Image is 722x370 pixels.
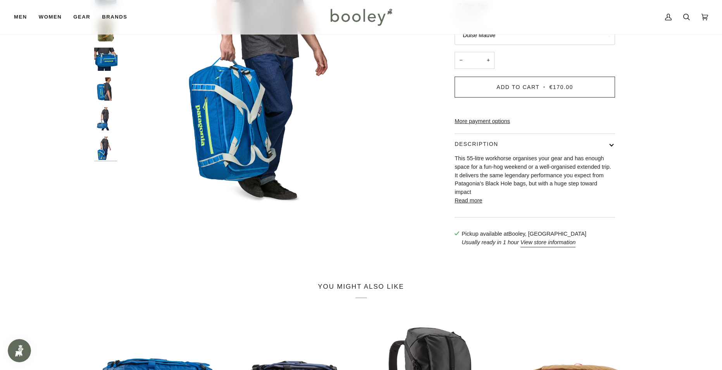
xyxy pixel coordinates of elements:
p: Usually ready in 1 hour [462,238,586,247]
p: Pickup available at [462,230,586,238]
img: Patagonia Black Hole Duffel 55L Vessel Blue - Booley Galway [94,137,117,160]
button: Description [455,134,615,154]
img: Patagonia Black Hole Duffel 55L Vessel Blue - Booley Galway [94,107,117,130]
span: Brands [102,13,127,21]
p: This 55-litre workhorse organises your gear and has enough space for a fun-hog weekend or a well-... [455,154,615,196]
button: − [455,52,467,69]
button: + [482,52,495,69]
img: Booley [327,6,395,28]
iframe: Button to open loyalty program pop-up [8,339,31,362]
img: Patagonia Black Hole Duffel 55L Vessel Blue - Booley Galway [94,48,117,71]
span: Add to Cart [496,84,539,90]
strong: Booley, [GEOGRAPHIC_DATA] [508,231,586,237]
button: View store information [520,238,576,247]
h2: You might also like [94,283,628,298]
button: Read more [455,197,482,205]
span: • [542,84,547,90]
span: Women [39,13,62,21]
span: €170.00 [550,84,573,90]
button: Add to Cart • €170.00 [455,77,615,98]
span: Gear [73,13,90,21]
img: Patagonia Black Hole Duffel 55L Vessel Blue - Booley Galway [94,77,117,101]
input: Quantity [455,52,495,69]
a: More payment options [455,117,615,126]
button: Dulse Mauve [455,26,615,45]
span: Men [14,13,27,21]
